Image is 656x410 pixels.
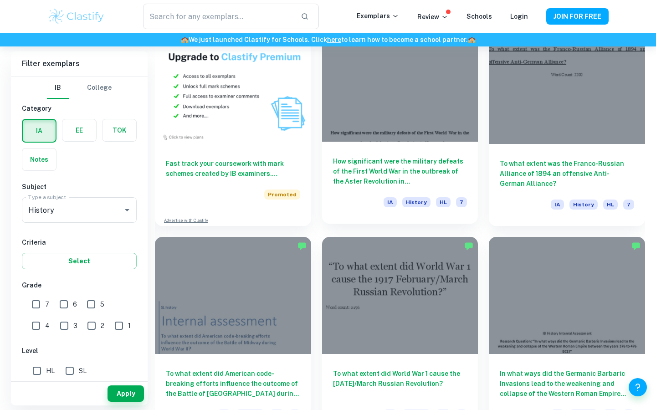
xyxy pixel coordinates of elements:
span: 🏫 [468,36,476,43]
img: Marked [297,241,307,251]
span: History [569,200,598,210]
span: Promoted [264,190,300,200]
button: TOK [102,119,136,141]
img: Clastify logo [47,7,105,26]
div: Filter type choice [47,77,112,99]
button: IA [23,120,56,142]
a: Advertise with Clastify [164,217,208,224]
span: IA [551,200,564,210]
button: EE [62,119,96,141]
span: 7 [623,200,634,210]
button: College [87,77,112,99]
span: 7 [45,299,49,309]
span: History [402,197,430,207]
h6: To what extent did World War 1 cause the [DATE]/March Russian Revolution? [333,369,467,399]
span: 6 [73,299,77,309]
button: Apply [108,385,144,402]
button: JOIN FOR FREE [546,8,609,25]
h6: To what extent did American code-breaking efforts influence the outcome of the Battle of [GEOGRAP... [166,369,300,399]
span: 2 [101,321,104,331]
button: Open [121,204,133,216]
button: Notes [22,149,56,170]
h6: Subject [22,182,137,192]
h6: Criteria [22,237,137,247]
a: here [327,36,341,43]
span: 3 [73,321,77,331]
img: Marked [631,241,641,251]
a: To what extent was the Franco-Russian Alliance of 1894 an offensive Anti-German Alliance?IAHistor... [489,27,645,226]
img: Thumbnail [155,27,311,144]
a: Login [510,13,528,20]
span: HL [603,200,618,210]
p: Exemplars [357,11,399,21]
h6: Level [22,346,137,356]
h6: To what extent was the Franco-Russian Alliance of 1894 an offensive Anti-German Alliance? [500,159,634,189]
img: Marked [464,241,473,251]
h6: In what ways did the Germanic Barbaric Invasions lead to the weakening and collapse of the Wester... [500,369,634,399]
button: IB [47,77,69,99]
h6: We just launched Clastify for Schools. Click to learn how to become a school partner. [2,35,654,45]
span: SL [79,366,87,376]
span: 🏫 [181,36,189,43]
span: HL [436,197,451,207]
h6: Grade [22,280,137,290]
h6: How significant were the military defeats of the First World War in the outbreak of the Aster Rev... [333,156,467,186]
span: 4 [45,321,50,331]
a: How significant were the military defeats of the First World War in the outbreak of the Aster Rev... [322,27,478,226]
button: Select [22,253,137,269]
h6: Filter exemplars [11,51,148,77]
label: Type a subject [28,193,66,201]
a: Schools [466,13,492,20]
button: Help and Feedback [629,378,647,396]
p: Review [417,12,448,22]
span: HL [46,366,55,376]
span: 7 [456,197,467,207]
h6: Fast track your coursework with mark schemes created by IB examiners. Upgrade now [166,159,300,179]
span: 5 [100,299,104,309]
input: Search for any exemplars... [143,4,293,29]
span: IA [384,197,397,207]
span: 1 [128,321,131,331]
h6: Category [22,103,137,113]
